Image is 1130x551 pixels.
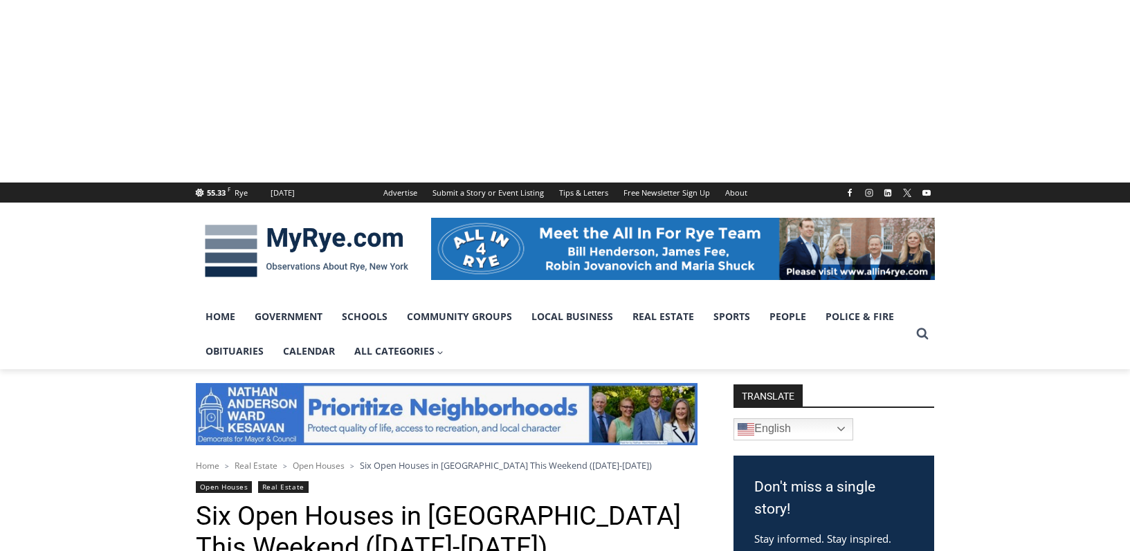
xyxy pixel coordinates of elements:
a: Real Estate [235,460,277,471]
a: Submit a Story or Event Listing [425,183,552,203]
a: Open Houses [196,481,253,493]
img: MyRye.com [196,215,417,287]
h3: Don't miss a single story! [754,476,913,520]
a: Schools [332,299,397,334]
a: English [733,418,853,440]
nav: Secondary Navigation [376,183,755,203]
a: Tips & Letters [552,183,616,203]
div: [DATE] [271,187,295,199]
a: Real Estate [623,299,704,334]
span: > [350,461,354,471]
strong: TRANSLATE [733,384,803,407]
span: F [228,185,230,193]
a: People [760,299,816,334]
a: Instagram [861,185,877,201]
a: X [899,185,915,201]
a: Police & Fire [816,299,904,334]
a: All Categories [345,334,454,368]
a: Community Groups [397,299,522,334]
nav: Breadcrumbs [196,458,698,472]
a: Home [196,299,245,334]
a: Obituaries [196,334,273,368]
a: Calendar [273,334,345,368]
span: > [283,461,287,471]
a: Facebook [841,185,858,201]
a: Real Estate [258,481,309,493]
button: View Search Form [910,321,935,346]
div: Rye [235,187,248,199]
a: Advertise [376,183,425,203]
a: Home [196,460,219,471]
span: All Categories [354,344,444,359]
a: Linkedin [880,185,896,201]
a: YouTube [918,185,935,201]
nav: Primary Navigation [196,299,910,369]
a: Open Houses [293,460,345,471]
a: Free Newsletter Sign Up [616,183,718,203]
a: Sports [704,299,760,334]
a: About [718,183,755,203]
img: en [738,421,754,438]
a: Local Business [522,299,623,334]
span: Six Open Houses in [GEOGRAPHIC_DATA] This Weekend ([DATE]-[DATE]) [360,459,652,471]
span: > [225,461,229,471]
span: 55.33 [207,187,226,198]
img: All in for Rye [431,218,935,280]
a: Government [245,299,332,334]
